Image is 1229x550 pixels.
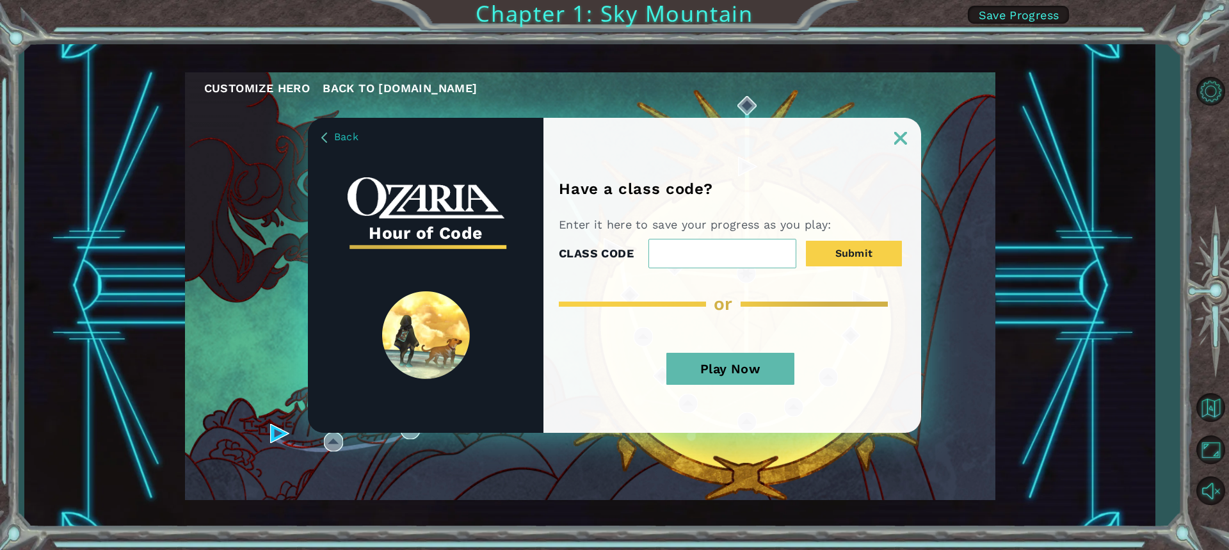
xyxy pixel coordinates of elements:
[382,291,470,379] img: SpiritLandReveal.png
[348,177,504,219] img: whiteOzariaWordmark.png
[806,241,902,266] button: Submit
[666,353,794,385] button: Play Now
[321,133,327,143] img: BackArrow_Dusk.png
[894,132,907,145] img: ExitButton_Dusk.png
[348,219,504,247] h3: Hour of Code
[559,244,634,263] label: CLASS CODE
[559,180,717,198] h1: Have a class code?
[714,293,733,314] span: or
[334,131,358,143] span: Back
[559,217,836,232] p: Enter it here to save your progress as you play:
